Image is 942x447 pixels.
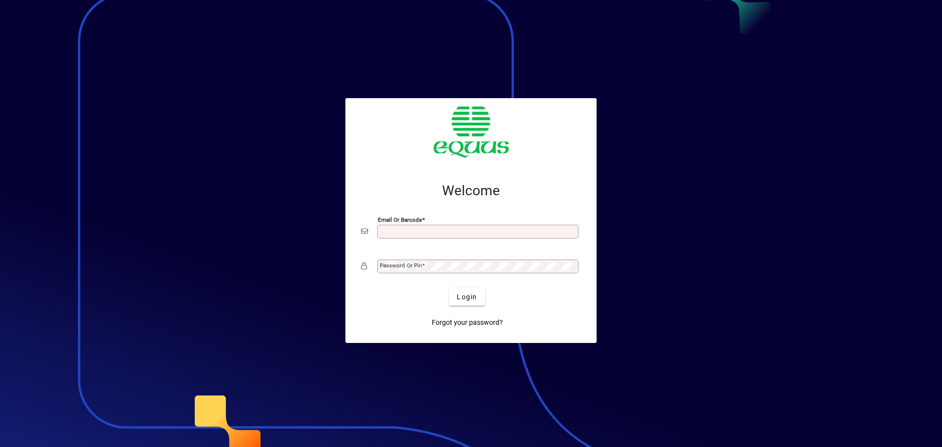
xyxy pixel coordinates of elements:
a: Forgot your password? [428,314,507,331]
mat-label: Email or Barcode [378,216,422,223]
mat-label: Password or Pin [380,262,422,269]
h2: Welcome [361,183,581,199]
span: Login [457,292,477,302]
span: Forgot your password? [432,317,503,328]
button: Login [449,288,485,306]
